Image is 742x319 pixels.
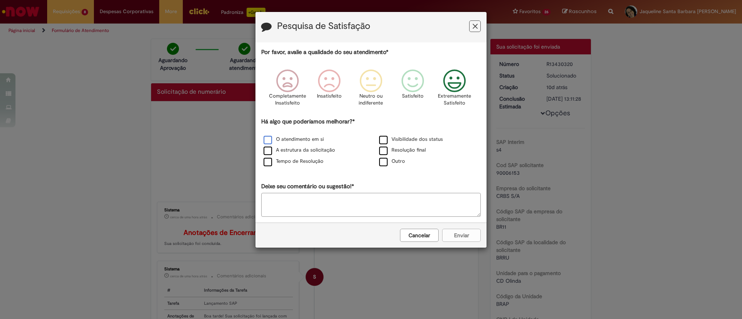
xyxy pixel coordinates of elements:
[261,118,481,167] div: Há algo que poderíamos melhorar?*
[351,64,391,116] div: Neutro ou indiferente
[261,182,354,191] label: Deixe seu comentário ou sugestão!*
[277,21,370,31] label: Pesquisa de Satisfação
[400,229,439,242] button: Cancelar
[264,147,335,154] label: A estrutura da solicitação
[310,64,349,116] div: Insatisfeito
[357,93,385,107] p: Neutro ou indiferente
[379,158,405,165] label: Outro
[379,136,443,143] label: Visibilidade dos status
[264,158,323,165] label: Tempo de Resolução
[267,64,307,116] div: Completamente Insatisfeito
[379,147,426,154] label: Resolução final
[438,93,471,107] p: Extremamente Satisfeito
[435,64,474,116] div: Extremamente Satisfeito
[269,93,306,107] p: Completamente Insatisfeito
[317,93,342,100] p: Insatisfeito
[264,136,324,143] label: O atendimento em si
[393,64,432,116] div: Satisfeito
[261,48,388,56] label: Por favor, avalie a qualidade do seu atendimento*
[402,93,424,100] p: Satisfeito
